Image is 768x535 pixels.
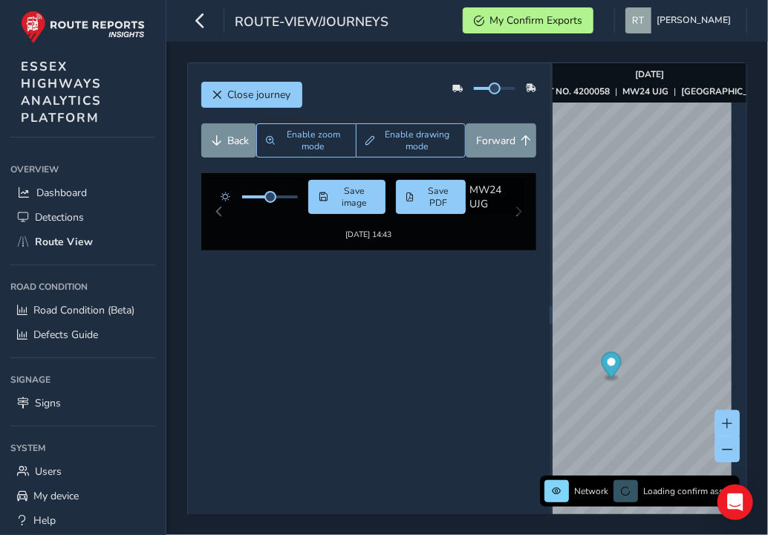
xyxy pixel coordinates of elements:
[396,180,466,214] button: PDF
[33,513,56,528] span: Help
[256,123,356,158] button: Zoom
[10,484,155,508] a: My device
[657,7,731,33] span: [PERSON_NAME]
[489,13,582,27] span: My Confirm Exports
[35,396,61,410] span: Signs
[10,276,155,298] div: Road Condition
[228,134,250,148] span: Back
[228,88,291,102] span: Close journey
[625,7,736,33] button: [PERSON_NAME]
[420,185,456,209] span: Save PDF
[21,10,145,44] img: rr logo
[10,508,155,533] a: Help
[10,230,155,254] a: Route View
[356,123,466,158] button: Draw
[10,158,155,181] div: Overview
[33,328,98,342] span: Defects Guide
[10,205,155,230] a: Detections
[380,129,455,152] span: Enable drawing mode
[463,7,593,33] button: My Confirm Exports
[10,322,155,347] a: Defects Guide
[601,352,621,383] div: Map marker
[635,68,664,80] strong: [DATE]
[235,13,388,33] span: route-view/journeys
[36,186,87,200] span: Dashboard
[622,85,668,97] strong: MW24 UJG
[625,7,651,33] img: diamond-layout
[10,298,155,322] a: Road Condition (Beta)
[33,489,79,503] span: My device
[477,134,516,148] span: Forward
[280,129,346,152] span: Enable zoom mode
[574,485,608,497] span: Network
[201,123,256,158] button: Back
[308,180,385,214] button: Save
[35,210,84,224] span: Detections
[466,123,537,158] button: Forward
[10,437,155,459] div: System
[33,303,134,317] span: Road Condition (Beta)
[10,369,155,391] div: Signage
[35,464,62,479] span: Users
[469,183,501,211] span: MW24 UJG
[643,485,735,497] span: Loading confirm assets
[35,235,93,249] span: Route View
[524,85,610,97] strong: ASSET NO. 4200058
[10,391,155,415] a: Signs
[717,484,753,520] div: Open Intercom Messenger
[201,82,302,108] button: Close journey
[10,459,155,484] a: Users
[333,185,376,209] span: Save image
[10,181,155,205] a: Dashboard
[21,58,102,126] span: ESSEX HIGHWAYS ANALYTICS PLATFORM
[323,210,414,221] div: [DATE] 14:43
